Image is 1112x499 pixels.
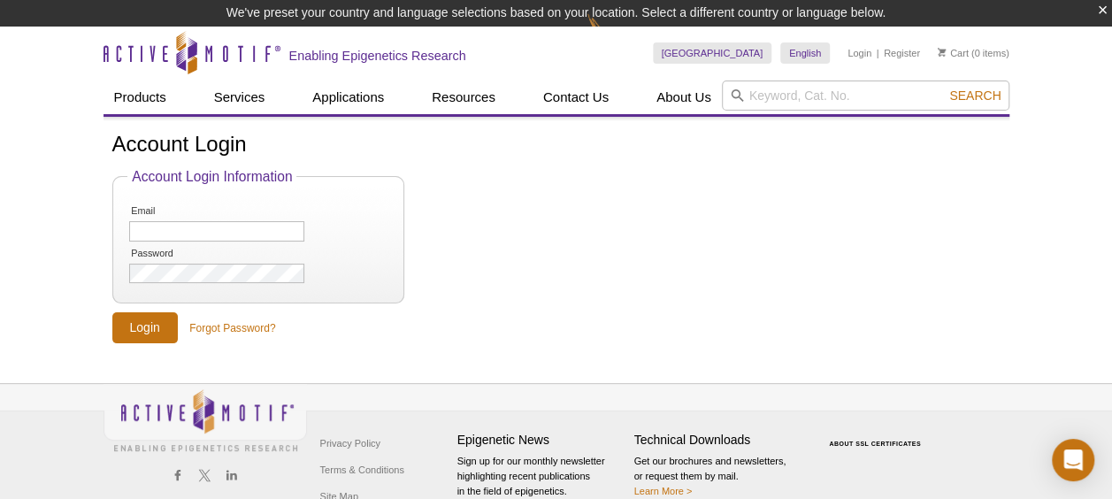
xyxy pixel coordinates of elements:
[112,133,1001,158] h1: Account Login
[302,81,395,114] a: Applications
[203,81,276,114] a: Services
[129,248,219,259] label: Password
[811,415,944,454] table: Click to Verify - This site chose Symantec SSL for secure e-commerce and confidential communicati...
[104,81,177,114] a: Products
[829,441,921,447] a: ABOUT SSL CERTIFICATES
[316,457,409,483] a: Terms & Conditions
[646,81,722,114] a: About Us
[884,47,920,59] a: Register
[653,42,772,64] a: [GEOGRAPHIC_DATA]
[944,88,1006,104] button: Search
[289,48,466,64] h2: Enabling Epigenetics Research
[104,384,307,456] img: Active Motif,
[847,47,871,59] a: Login
[780,42,830,64] a: English
[949,88,1001,103] span: Search
[938,47,969,59] a: Cart
[634,454,802,499] p: Get our brochures and newsletters, or request them by mail.
[533,81,619,114] a: Contact Us
[938,42,1009,64] li: (0 items)
[457,433,625,448] h4: Epigenetic News
[722,81,1009,111] input: Keyword, Cat. No.
[421,81,506,114] a: Resources
[316,430,385,457] a: Privacy Policy
[938,48,946,57] img: Your Cart
[112,312,178,343] input: Login
[1052,439,1094,481] div: Open Intercom Messenger
[634,433,802,448] h4: Technical Downloads
[129,205,219,217] label: Email
[587,13,634,55] img: Change Here
[877,42,879,64] li: |
[634,486,693,496] a: Learn More >
[127,169,296,185] legend: Account Login Information
[189,320,275,336] a: Forgot Password?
